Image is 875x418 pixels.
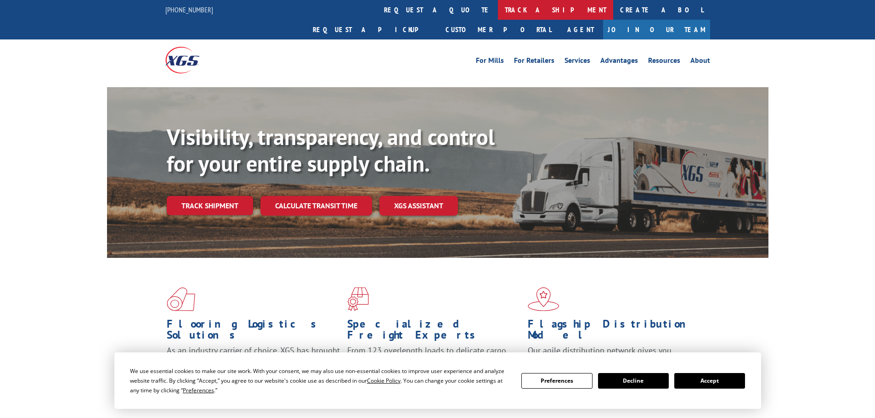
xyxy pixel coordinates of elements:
img: xgs-icon-focused-on-flooring-red [347,287,369,311]
div: We use essential cookies to make our site work. With your consent, we may also use non-essential ... [130,366,510,395]
a: Calculate transit time [260,196,372,216]
button: Accept [674,373,745,389]
button: Decline [598,373,669,389]
button: Preferences [521,373,592,389]
a: [PHONE_NUMBER] [165,5,213,14]
a: For Mills [476,57,504,67]
a: Services [565,57,590,67]
p: From 123 overlength loads to delicate cargo, our experienced staff knows the best way to move you... [347,345,521,386]
a: About [690,57,710,67]
a: For Retailers [514,57,554,67]
a: Advantages [600,57,638,67]
a: Customer Portal [439,20,558,39]
span: Preferences [183,386,214,394]
h1: Flagship Distribution Model [528,318,701,345]
a: Join Our Team [603,20,710,39]
div: Cookie Consent Prompt [114,352,761,409]
h1: Flooring Logistics Solutions [167,318,340,345]
a: Request a pickup [306,20,439,39]
b: Visibility, transparency, and control for your entire supply chain. [167,123,495,178]
a: Track shipment [167,196,253,215]
a: Resources [648,57,680,67]
img: xgs-icon-flagship-distribution-model-red [528,287,559,311]
a: Agent [558,20,603,39]
img: xgs-icon-total-supply-chain-intelligence-red [167,287,195,311]
h1: Specialized Freight Experts [347,318,521,345]
span: Our agile distribution network gives you nationwide inventory management on demand. [528,345,697,367]
span: Cookie Policy [367,377,401,385]
span: As an industry carrier of choice, XGS has brought innovation and dedication to flooring logistics... [167,345,340,378]
a: XGS ASSISTANT [379,196,458,216]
